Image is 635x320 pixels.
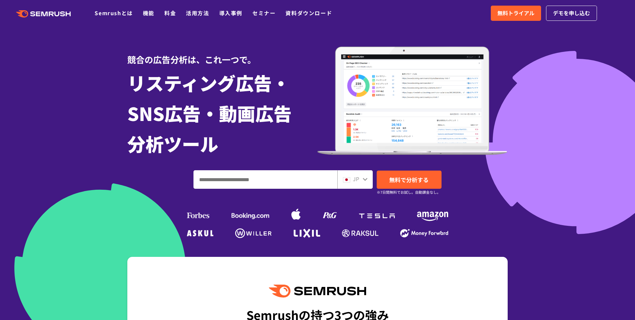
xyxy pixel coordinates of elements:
a: 無料で分析する [377,171,442,189]
a: 導入事例 [219,9,242,17]
input: ドメイン、キーワードまたはURLを入力してください [194,171,337,188]
span: JP [353,175,359,183]
h1: リスティング広告・ SNS広告・動画広告 分析ツール [127,67,317,159]
span: 無料で分析する [389,176,429,184]
img: Semrush [269,285,366,298]
a: 活用方法 [186,9,209,17]
a: 料金 [164,9,176,17]
a: Semrushとは [95,9,133,17]
span: 無料トライアル [497,9,534,18]
a: 資料ダウンロード [285,9,332,17]
a: 無料トライアル [491,6,541,21]
small: ※7日間無料でお試し。自動課金なし。 [377,189,441,195]
span: デモを申し込む [553,9,590,18]
a: デモを申し込む [546,6,597,21]
div: 競合の広告分析は、これ一つで。 [127,43,317,66]
a: セミナー [252,9,275,17]
a: 機能 [143,9,154,17]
